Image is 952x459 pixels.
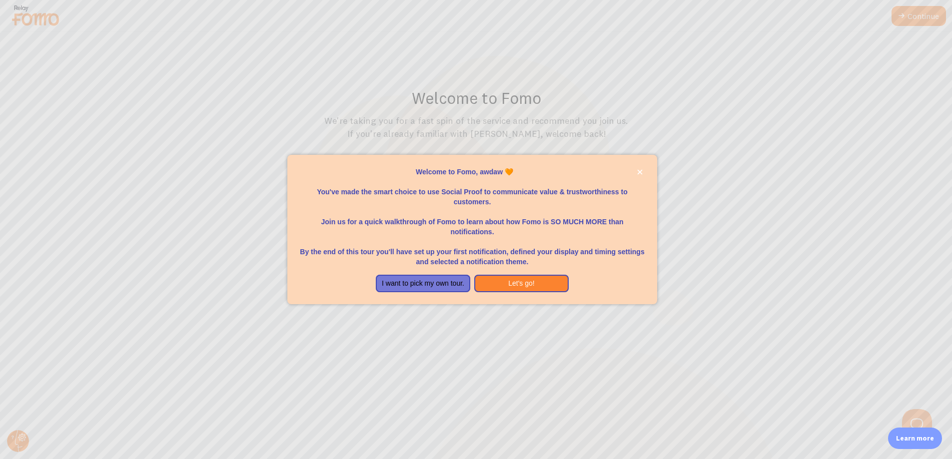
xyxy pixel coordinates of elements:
button: close, [635,167,645,177]
p: Welcome to Fomo, awdaw 🧡 [299,167,645,177]
button: Let's go! [474,275,569,293]
p: By the end of this tour you'll have set up your first notification, defined your display and timi... [299,237,645,267]
p: Join us for a quick walkthrough of Fomo to learn about how Fomo is SO MUCH MORE than notifications. [299,207,645,237]
p: You've made the smart choice to use Social Proof to communicate value & trustworthiness to custom... [299,177,645,207]
div: Learn more [888,428,942,449]
div: Welcome to Fomo, awdaw 🧡You&amp;#39;ve made the smart choice to use Social Proof to communicate v... [287,155,657,305]
button: I want to pick my own tour. [376,275,470,293]
p: Learn more [896,434,934,443]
